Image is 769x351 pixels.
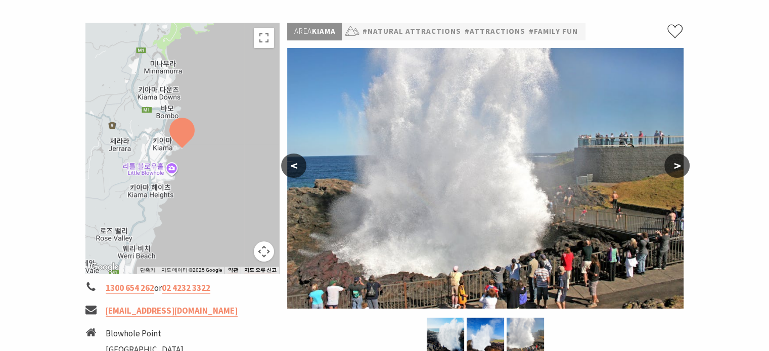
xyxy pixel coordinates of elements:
[85,281,280,295] li: or
[106,282,154,294] a: 1300 654 262
[294,26,311,36] span: Area
[106,305,238,317] a: [EMAIL_ADDRESS][DOMAIN_NAME]
[254,241,274,262] button: 지도 카메라 컨트롤
[228,267,238,273] a: 약관(새 탭에서 열기)
[281,154,306,178] button: <
[140,267,155,274] button: 단축키
[254,28,274,48] button: 전체 화면보기로 전환
[287,48,684,309] img: Kiama Blowhole
[464,25,525,38] a: #Attractions
[162,282,210,294] a: 02 4232 3322
[287,23,342,40] p: Kiama
[362,25,461,38] a: #Natural Attractions
[88,261,121,274] a: Google 지도에서 이 지역 열기(새 창으로 열림)
[161,267,221,273] span: 지도 데이터 ©2025 Google
[528,25,577,38] a: #Family Fun
[88,261,121,274] img: Google
[106,327,204,340] li: Blowhole Point
[664,154,690,178] button: >
[244,267,276,273] a: 지도 오류 신고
